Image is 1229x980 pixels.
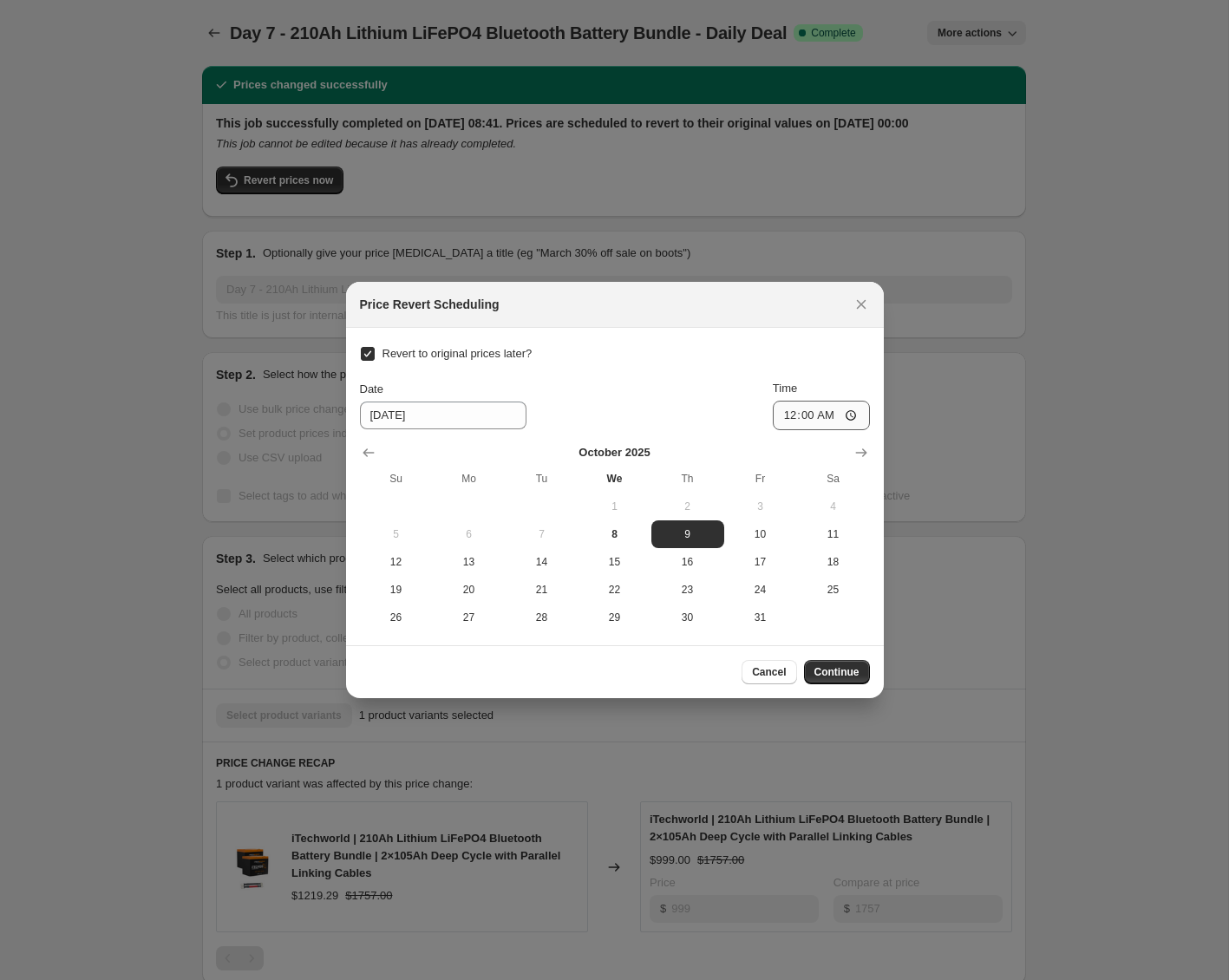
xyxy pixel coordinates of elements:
button: Sunday October 19 2025 [360,576,433,604]
span: 17 [731,555,790,569]
span: 1 [585,500,644,513]
th: Saturday [797,465,870,493]
button: Monday October 27 2025 [433,604,506,631]
button: Thursday October 2 2025 [651,493,724,520]
button: Friday October 24 2025 [724,576,797,604]
th: Friday [724,465,797,493]
span: 12 [367,555,426,569]
input: 10/8/2025 [360,402,526,429]
button: Tuesday October 28 2025 [506,604,579,631]
th: Thursday [651,465,724,493]
button: Friday October 3 2025 [724,493,797,520]
span: 28 [513,611,572,624]
button: Monday October 6 2025 [433,520,506,548]
button: Thursday October 23 2025 [651,576,724,604]
button: Continue [804,660,870,684]
button: Show previous month, September 2025 [356,441,381,465]
input: 12:00 [773,401,870,430]
span: 13 [440,555,499,569]
span: 29 [585,611,644,624]
span: 21 [513,583,572,597]
button: Tuesday October 7 2025 [506,520,579,548]
button: Today Wednesday October 8 2025 [579,520,651,548]
span: 23 [658,583,717,597]
span: 5 [367,527,426,541]
button: Tuesday October 21 2025 [506,576,579,604]
span: Su [367,472,426,486]
span: 20 [440,583,499,597]
button: Sunday October 5 2025 [360,520,433,548]
button: Saturday October 11 2025 [797,520,870,548]
span: 9 [658,527,717,541]
span: 8 [585,527,644,541]
th: Tuesday [506,465,579,493]
th: Monday [433,465,506,493]
button: Wednesday October 22 2025 [579,576,651,604]
span: Time [773,382,797,395]
button: Show next month, November 2025 [849,441,873,465]
span: 14 [513,555,572,569]
button: Thursday October 9 2025 [651,520,724,548]
button: Saturday October 18 2025 [797,548,870,576]
button: Saturday October 25 2025 [797,576,870,604]
button: Friday October 17 2025 [724,548,797,576]
span: 15 [585,555,644,569]
button: Saturday October 4 2025 [797,493,870,520]
span: Continue [814,665,860,679]
span: We [585,472,644,486]
span: 16 [658,555,717,569]
span: 11 [804,527,863,541]
button: Thursday October 30 2025 [651,604,724,631]
span: 30 [658,611,717,624]
span: 22 [585,583,644,597]
button: Sunday October 12 2025 [360,548,433,576]
span: 24 [731,583,790,597]
span: Cancel [752,665,786,679]
span: 26 [367,611,426,624]
button: Friday October 10 2025 [724,520,797,548]
th: Wednesday [579,465,651,493]
span: 19 [367,583,426,597]
button: Close [849,292,873,317]
span: 18 [804,555,863,569]
span: Th [658,472,717,486]
span: Sa [804,472,863,486]
button: Thursday October 16 2025 [651,548,724,576]
span: Tu [513,472,572,486]
button: Friday October 31 2025 [724,604,797,631]
button: Wednesday October 15 2025 [579,548,651,576]
span: 25 [804,583,863,597]
span: Fr [731,472,790,486]
button: Wednesday October 1 2025 [579,493,651,520]
span: Revert to original prices later? [382,347,533,360]
button: Monday October 20 2025 [433,576,506,604]
span: 7 [513,527,572,541]
span: 31 [731,611,790,624]
span: 10 [731,527,790,541]
button: Tuesday October 14 2025 [506,548,579,576]
h2: Price Revert Scheduling [360,296,500,313]
span: 2 [658,500,717,513]
span: Mo [440,472,499,486]
button: Wednesday October 29 2025 [579,604,651,631]
span: 4 [804,500,863,513]
button: Monday October 13 2025 [433,548,506,576]
th: Sunday [360,465,433,493]
span: 6 [440,527,499,541]
button: Sunday October 26 2025 [360,604,433,631]
span: 27 [440,611,499,624]
button: Cancel [742,660,796,684]
span: 3 [731,500,790,513]
span: Date [360,382,383,395]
